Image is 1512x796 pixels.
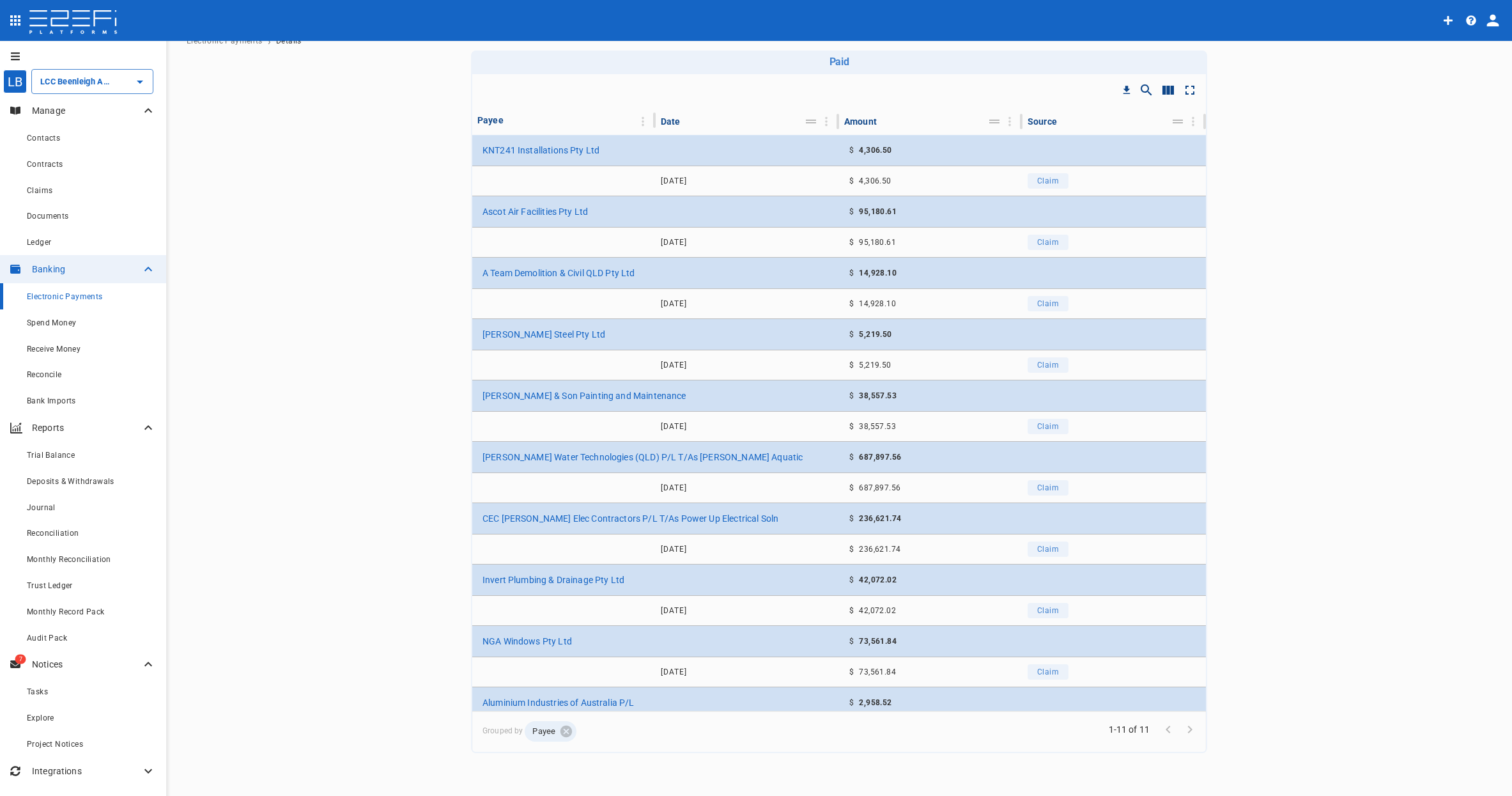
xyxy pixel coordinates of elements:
[477,692,640,713] button: Aluminium Industries of Australia P/L
[859,361,891,370] span: 5,219.50
[1028,296,1068,311] button: Claim
[37,75,112,88] input: LCC Beenleigh Aquatic Cntr Stage 2
[477,324,610,345] button: [PERSON_NAME] Steel Pty Ltd
[482,328,605,341] p: [PERSON_NAME] Steel Pty Ltd
[27,186,52,195] span: Claims
[661,667,687,676] span: [DATE]
[985,113,1003,130] button: Move
[1028,664,1068,680] button: Claim
[477,263,640,283] button: A Team Demolition & Civil QLD Pty Ltd
[482,512,778,525] p: CEC [PERSON_NAME] Elec Contractors P/L T/As Power Up Electrical Soln
[1179,79,1201,101] button: Toggle full screen
[859,698,891,707] span: 2,958.52
[849,146,854,155] span: $
[27,503,56,512] span: Journal
[477,508,783,529] button: CEC [PERSON_NAME] Elec Contractors P/L T/As Power Up Electrical Soln
[859,422,896,431] span: 38,557.53
[477,570,629,590] button: Invert Plumbing & Drainage Pty Ltd
[27,238,51,247] span: Ledger
[27,634,67,643] span: Audit Pack
[661,176,687,185] span: [DATE]
[633,111,653,132] button: Column Actions
[844,114,877,129] div: Amount
[32,658,141,671] p: Notices
[1037,667,1059,676] span: Claim
[268,40,271,43] li: ›
[482,205,588,218] p: Ascot Air Facilities Pty Ltd
[849,545,854,554] span: $
[661,114,681,129] div: Date
[849,176,854,185] span: $
[187,36,263,45] a: Electronic Payments
[859,575,897,584] span: 42,072.02
[15,655,26,664] span: 7
[849,391,854,400] span: $
[27,318,76,327] span: Spend Money
[661,606,687,615] span: [DATE]
[477,201,593,222] button: Ascot Air Facilities Pty Ltd
[661,299,687,308] span: [DATE]
[1028,419,1068,434] button: Claim
[1037,545,1059,554] span: Claim
[859,269,897,277] span: 14,928.10
[32,765,141,777] p: Integrations
[1028,235,1068,250] button: Claim
[1109,723,1150,736] span: 1-11 of 11
[482,635,572,648] p: NGA Windows Pty Ltd
[477,631,577,652] button: NGA Windows Pty Ltd
[32,421,141,434] p: Reports
[27,477,114,486] span: Deposits & Withdrawals
[1028,357,1068,373] button: Claim
[27,212,69,221] span: Documents
[859,176,891,185] span: 4,306.50
[27,396,76,405] span: Bank Imports
[849,422,854,431] span: $
[849,575,854,584] span: $
[1183,111,1203,132] button: Column Actions
[859,514,901,523] span: 236,621.74
[661,483,687,492] span: [DATE]
[476,56,1202,68] h6: Paid
[32,104,141,117] p: Manage
[859,606,896,615] span: 42,072.02
[859,238,896,247] span: 95,180.61
[859,483,900,492] span: 687,897.56
[849,207,854,216] span: $
[1028,173,1068,189] button: Claim
[849,667,854,676] span: $
[27,370,62,379] span: Reconcile
[1169,113,1187,130] button: Move
[27,714,54,722] span: Explore
[1028,114,1057,129] div: Source
[27,451,75,460] span: Trial Balance
[482,144,599,157] p: KNT241 Installations Pty Ltd
[32,263,141,276] p: Banking
[482,696,635,709] p: Aluminium Industries of Australia P/L
[849,453,854,462] span: $
[859,330,891,339] span: 5,219.50
[661,238,687,247] span: [DATE]
[849,361,854,370] span: $
[859,391,897,400] span: 38,557.53
[276,36,302,45] span: Details
[1179,722,1201,735] span: Go to next page
[802,113,820,130] button: Move
[482,451,803,464] p: [PERSON_NAME] Water Technologies (QLD) P/L T/As [PERSON_NAME] Aquatic
[187,36,1492,45] nav: breadcrumb
[849,330,854,339] span: $
[1028,542,1068,557] button: Claim
[1037,238,1059,247] span: Claim
[1118,81,1136,99] button: Download CSV
[1037,299,1059,308] span: Claim
[1028,603,1068,618] button: Claim
[661,422,687,431] span: [DATE]
[1037,361,1059,370] span: Claim
[859,453,901,462] span: 687,897.56
[27,345,81,354] span: Receive Money
[477,447,808,467] button: [PERSON_NAME] Water Technologies (QLD) P/L T/As [PERSON_NAME] Aquatic
[849,299,854,308] span: $
[999,111,1020,132] button: Column Actions
[525,721,576,742] div: Payee
[1037,483,1059,492] span: Claim
[477,140,605,160] button: KNT241 Installations Pty Ltd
